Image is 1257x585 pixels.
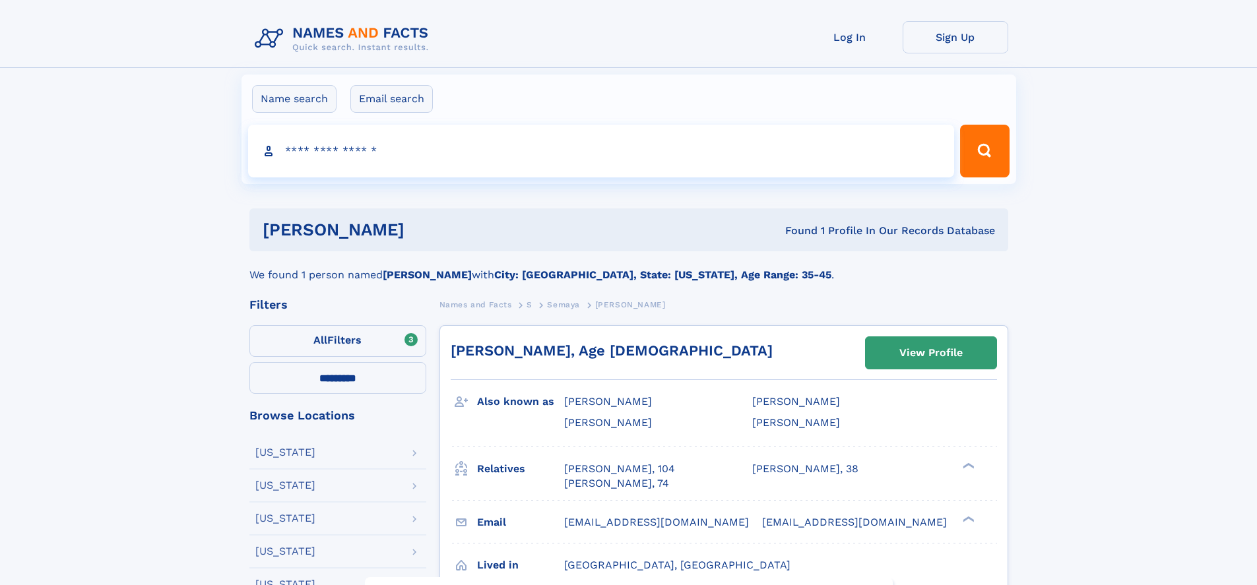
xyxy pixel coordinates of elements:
span: [EMAIL_ADDRESS][DOMAIN_NAME] [762,516,947,528]
span: All [313,334,327,346]
a: Log In [797,21,903,53]
a: Semaya [547,296,580,313]
b: City: [GEOGRAPHIC_DATA], State: [US_STATE], Age Range: 35-45 [494,268,831,281]
div: [US_STATE] [255,546,315,557]
span: [PERSON_NAME] [595,300,666,309]
h3: Also known as [477,390,564,413]
a: [PERSON_NAME], 104 [564,462,675,476]
b: [PERSON_NAME] [383,268,472,281]
span: S [527,300,532,309]
img: Logo Names and Facts [249,21,439,57]
label: Name search [252,85,337,113]
h3: Email [477,511,564,534]
input: search input [248,125,955,177]
a: [PERSON_NAME], 74 [564,476,669,491]
a: [PERSON_NAME], 38 [752,462,858,476]
span: [GEOGRAPHIC_DATA], [GEOGRAPHIC_DATA] [564,559,790,571]
a: S [527,296,532,313]
span: [PERSON_NAME] [752,416,840,429]
span: [EMAIL_ADDRESS][DOMAIN_NAME] [564,516,749,528]
a: Names and Facts [439,296,512,313]
label: Email search [350,85,433,113]
div: ❯ [959,461,975,470]
h1: [PERSON_NAME] [263,222,595,238]
div: [US_STATE] [255,447,315,458]
div: ❯ [959,514,975,523]
h3: Relatives [477,458,564,480]
div: [US_STATE] [255,480,315,491]
div: We found 1 person named with . [249,251,1008,283]
div: Browse Locations [249,410,426,421]
button: Search Button [960,125,1009,177]
div: [US_STATE] [255,513,315,524]
span: Semaya [547,300,580,309]
span: [PERSON_NAME] [564,416,652,429]
a: [PERSON_NAME], Age [DEMOGRAPHIC_DATA] [451,342,773,359]
span: [PERSON_NAME] [564,395,652,408]
label: Filters [249,325,426,357]
a: View Profile [866,337,996,369]
span: [PERSON_NAME] [752,395,840,408]
div: View Profile [899,338,963,368]
div: Filters [249,299,426,311]
div: Found 1 Profile In Our Records Database [595,224,995,238]
a: Sign Up [903,21,1008,53]
h3: Lived in [477,554,564,576]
